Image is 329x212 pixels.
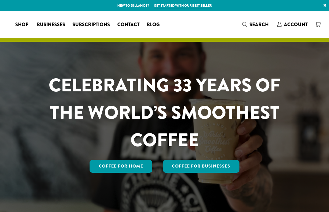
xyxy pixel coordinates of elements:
[117,21,140,29] span: Contact
[37,21,65,29] span: Businesses
[284,21,308,28] span: Account
[12,20,33,30] a: Shop
[90,160,152,173] a: Coffee for Home
[163,160,240,173] a: Coffee For Businesses
[249,21,269,28] span: Search
[154,3,212,8] a: Get started with our best seller
[73,21,110,29] span: Subscriptions
[147,21,160,29] span: Blog
[239,19,274,30] a: Search
[44,72,285,154] h1: CELEBRATING 33 YEARS OF THE WORLD’S SMOOTHEST COFFEE
[15,21,28,29] span: Shop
